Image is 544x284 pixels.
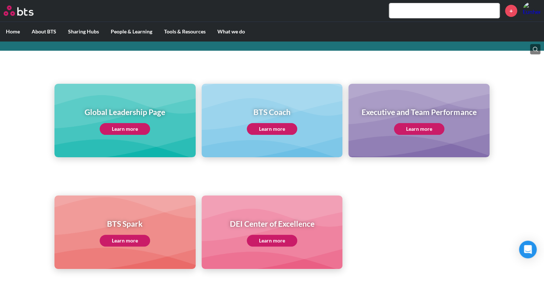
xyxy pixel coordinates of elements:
label: Sharing Hubs [62,22,105,41]
label: People & Learning [105,22,158,41]
a: Learn more [247,123,297,135]
a: + [505,5,517,17]
h1: BTS Spark [100,218,150,229]
h1: BTS Coach [247,107,297,117]
a: Learn more [100,235,150,247]
div: Open Intercom Messenger [519,241,537,258]
h1: Executive and Team Performance [362,107,476,117]
label: About BTS [26,22,62,41]
img: Eunhee Song [523,2,540,19]
img: BTS Logo [4,6,33,16]
a: Learn more [100,123,150,135]
h1: Global Leadership Page [85,107,165,117]
a: Learn more [394,123,444,135]
a: Go home [4,6,47,16]
label: What we do [211,22,251,41]
label: Tools & Resources [158,22,211,41]
a: Learn more [247,235,297,247]
a: Profile [523,2,540,19]
h1: DEI Center of Excellence [230,218,314,229]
